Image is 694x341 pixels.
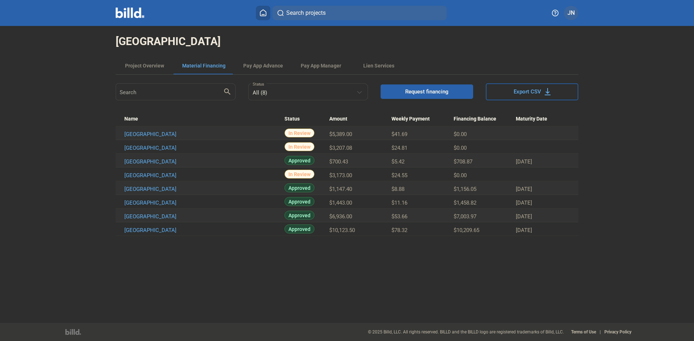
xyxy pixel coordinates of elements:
[454,227,479,233] span: $10,209.65
[516,200,532,206] span: [DATE]
[391,200,407,206] span: $11.16
[65,329,81,335] img: logo
[116,35,578,48] span: [GEOGRAPHIC_DATA]
[381,84,473,99] button: Request financing
[243,62,283,69] div: Pay App Advance
[516,116,570,122] div: Maturity Date
[604,329,631,335] b: Privacy Policy
[284,116,300,122] span: Status
[124,172,284,179] a: [GEOGRAPHIC_DATA]
[454,116,516,122] div: Financing Balance
[284,116,330,122] div: Status
[486,83,578,100] button: Export CSV
[124,227,284,233] a: [GEOGRAPHIC_DATA]
[600,329,601,335] p: |
[363,62,394,69] div: Lien Services
[329,227,355,233] span: $10,123.50
[516,158,532,165] span: [DATE]
[124,131,284,137] a: [GEOGRAPHIC_DATA]
[368,329,564,335] p: © 2025 Billd, LLC. All rights reserved. BILLD and the BILLD logo are registered trademarks of Bil...
[571,329,596,335] b: Terms of Use
[391,213,407,220] span: $53.66
[564,6,578,20] button: JN
[391,186,404,192] span: $8.88
[253,89,267,96] mat-select-trigger: All (8)
[284,128,314,137] span: In Review
[405,88,449,95] span: Request financing
[514,88,541,95] span: Export CSV
[284,170,314,179] span: In Review
[391,131,407,137] span: $41.69
[329,131,352,137] span: $5,389.00
[391,145,407,151] span: $24.81
[124,186,284,192] a: [GEOGRAPHIC_DATA]
[391,116,454,122] div: Weekly Payment
[391,227,407,233] span: $78.32
[454,213,476,220] span: $7,003.97
[454,200,476,206] span: $1,458.82
[329,200,352,206] span: $1,443.00
[301,62,341,69] span: Pay App Manager
[284,211,314,220] span: Approved
[124,116,138,122] span: Name
[516,116,547,122] span: Maturity Date
[284,224,314,233] span: Approved
[454,145,467,151] span: $0.00
[391,158,404,165] span: $5.42
[516,227,532,233] span: [DATE]
[454,116,496,122] span: Financing Balance
[329,213,352,220] span: $6,936.00
[223,87,232,96] mat-icon: search
[454,158,472,165] span: $708.87
[273,6,447,20] button: Search projects
[391,116,430,122] span: Weekly Payment
[124,213,284,220] a: [GEOGRAPHIC_DATA]
[329,172,352,179] span: $3,173.00
[454,131,467,137] span: $0.00
[329,186,352,192] span: $1,147.40
[567,9,575,17] span: JN
[124,116,284,122] div: Name
[329,158,348,165] span: $700.43
[454,186,476,192] span: $1,156.05
[284,156,314,165] span: Approved
[116,8,144,18] img: Billd Company Logo
[329,145,352,151] span: $3,207.08
[124,145,284,151] a: [GEOGRAPHIC_DATA]
[516,213,532,220] span: [DATE]
[284,183,314,192] span: Approved
[454,172,467,179] span: $0.00
[286,9,326,17] span: Search projects
[125,62,164,69] div: Project Overview
[516,186,532,192] span: [DATE]
[182,62,226,69] div: Material Financing
[391,172,407,179] span: $24.55
[284,142,314,151] span: In Review
[329,116,347,122] span: Amount
[329,116,391,122] div: Amount
[284,197,314,206] span: Approved
[124,158,284,165] a: [GEOGRAPHIC_DATA]
[124,200,284,206] a: [GEOGRAPHIC_DATA]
